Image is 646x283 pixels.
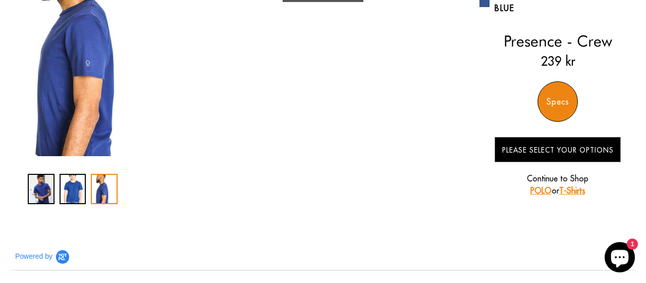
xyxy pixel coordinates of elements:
[541,52,575,70] ins: 239 kr
[479,32,636,50] h2: Presence - Crew
[91,174,118,204] div: 3 / 3
[559,185,585,196] a: T-Shirts
[495,172,621,197] p: Continue to Shop or
[495,137,621,162] button: Please Select Your Options
[15,252,52,261] span: Powered by
[530,185,552,196] a: POLO
[28,174,55,204] div: 1 / 3
[60,174,86,204] div: 2 / 3
[502,146,614,155] span: Please Select Your Options
[602,242,638,275] inbox-online-store-chat: Shopify online store chat
[537,81,578,122] div: Specs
